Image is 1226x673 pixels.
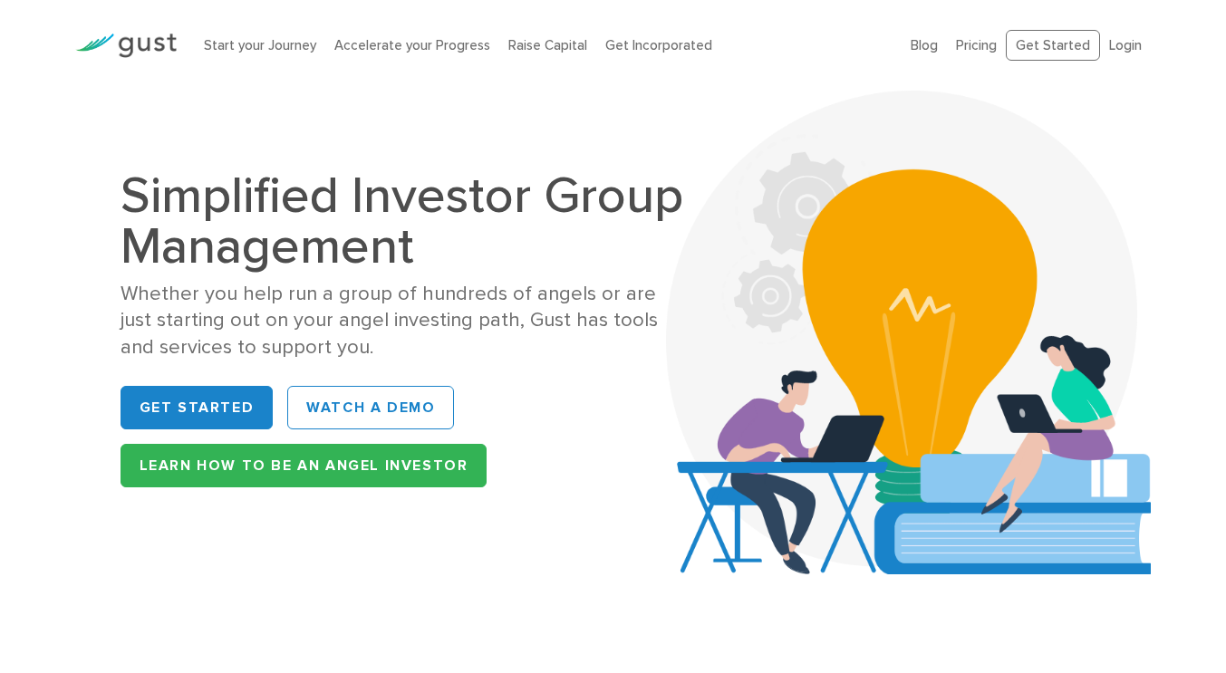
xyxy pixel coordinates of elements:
img: Aca 2023 Hero Bg [666,91,1152,574]
a: WATCH A DEMO [287,386,454,429]
a: Pricing [956,37,997,53]
div: Whether you help run a group of hundreds of angels or are just starting out on your angel investi... [121,281,684,361]
a: Get Started [1006,30,1100,62]
a: Login [1109,37,1142,53]
h1: Simplified Investor Group Management [121,170,684,272]
a: Get Started [121,386,274,429]
a: Blog [911,37,938,53]
img: Gust Logo [75,34,177,58]
a: Accelerate your Progress [334,37,490,53]
a: Learn How to be an Angel Investor [121,444,488,487]
a: Raise Capital [508,37,587,53]
a: Start your Journey [204,37,316,53]
a: Get Incorporated [605,37,712,53]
